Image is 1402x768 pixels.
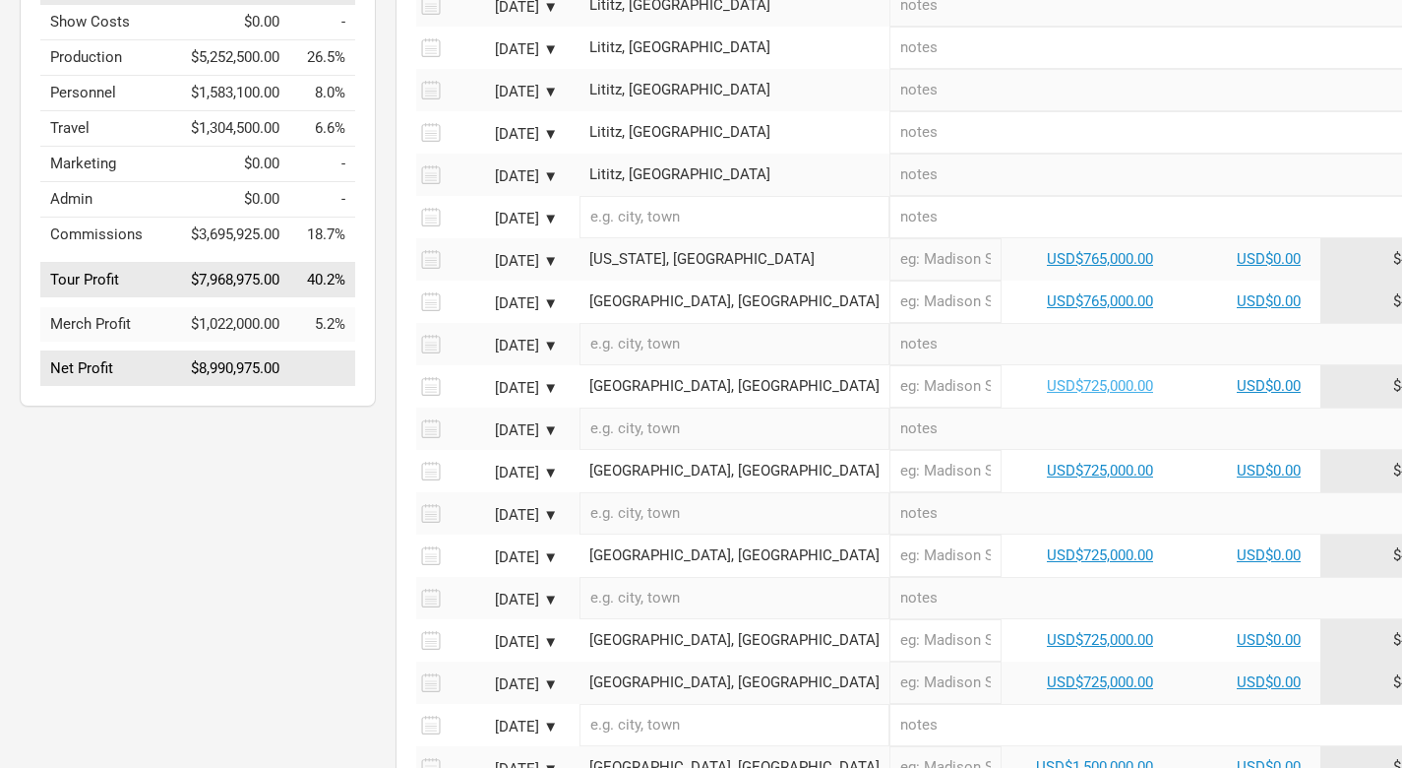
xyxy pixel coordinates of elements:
a: USD$0.00 [1237,292,1301,310]
a: USD$0.00 [1237,673,1301,691]
div: Toronto, Canada [589,675,880,690]
a: USD$725,000.00 [1047,462,1153,480]
td: Production [40,40,173,76]
a: USD$0.00 [1237,377,1301,395]
div: [DATE] ▼ [450,550,558,565]
div: [DATE] ▼ [450,423,558,438]
input: eg: Madison Square Garden [889,662,1002,704]
div: [DATE] ▼ [450,42,558,57]
div: Lititz, United States [589,83,880,97]
div: Washington, United States [589,252,880,267]
div: [DATE] ▼ [450,85,558,99]
a: USD$0.00 [1237,631,1301,649]
input: eg: Madison Square Garden [889,535,1002,577]
input: eg: Madison Square Garden [889,281,1002,323]
a: USD$725,000.00 [1047,673,1153,691]
div: [DATE] ▼ [450,212,558,226]
a: USD$0.00 [1237,250,1301,268]
td: $5,252,500.00 [173,40,289,76]
div: [DATE] ▼ [450,381,558,396]
div: [DATE] ▼ [450,254,558,269]
td: Show Costs [40,5,173,40]
input: eg: Madison Square Garden [889,365,1002,408]
td: Marketing as % of Tour Income [289,147,355,182]
div: Detroit, United States [589,548,880,563]
a: USD$725,000.00 [1047,631,1153,649]
div: Lititz, United States [589,125,880,140]
div: Philadelphia, United States [589,294,880,309]
div: [DATE] ▼ [450,296,558,311]
td: Admin [40,182,173,218]
td: Merch Profit [40,307,173,342]
td: $1,022,000.00 [173,307,289,342]
input: eg: Madison Square Garden [889,450,1002,492]
input: e.g. city, town [579,323,889,365]
td: Net Profit [40,352,173,387]
div: [DATE] ▼ [450,720,558,735]
a: USD$765,000.00 [1047,250,1153,268]
td: $0.00 [173,182,289,218]
div: Columbus, United States [589,464,880,479]
input: eg: Madison Square Garden [889,619,1002,662]
a: USD$725,000.00 [1047,377,1153,395]
td: $1,583,100.00 [173,76,289,111]
div: [DATE] ▼ [450,677,558,692]
td: Personnel [40,76,173,111]
td: $7,968,975.00 [173,262,289,297]
td: $1,304,500.00 [173,111,289,147]
input: eg: Madison Square Garden [889,238,1002,281]
input: e.g. city, town [579,408,889,450]
td: Commissions as % of Tour Income [289,218,355,253]
td: Commissions [40,218,173,253]
td: Travel as % of Tour Income [289,111,355,147]
a: USD$0.00 [1237,546,1301,564]
input: e.g. city, town [579,492,889,535]
div: [DATE] ▼ [450,127,558,142]
td: Merch Profit as % of Tour Income [289,307,355,342]
td: $3,695,925.00 [173,218,289,253]
td: Admin as % of Tour Income [289,182,355,218]
td: Tour Profit [40,262,173,297]
td: Show Costs as % of Tour Income [289,5,355,40]
td: Marketing [40,147,173,182]
a: USD$725,000.00 [1047,546,1153,564]
td: Tour Profit as % of Tour Income [289,262,355,297]
div: [DATE] ▼ [450,593,558,608]
td: Production as % of Tour Income [289,40,355,76]
td: $8,990,975.00 [173,352,289,387]
input: e.g. city, town [579,704,889,746]
td: Personnel as % of Tour Income [289,76,355,111]
td: Net Profit as % of Tour Income [289,352,355,387]
div: [DATE] ▼ [450,466,558,480]
a: USD$765,000.00 [1047,292,1153,310]
div: [DATE] ▼ [450,339,558,353]
a: USD$0.00 [1237,462,1301,480]
div: [DATE] ▼ [450,169,558,184]
td: Travel [40,111,173,147]
div: Lititz, United States [589,40,880,55]
input: e.g. city, town [579,577,889,619]
div: Boston, United States [589,379,880,394]
div: Toronto, Canada [589,633,880,648]
td: $0.00 [173,147,289,182]
div: [DATE] ▼ [450,635,558,650]
div: Lititz, United States [589,167,880,182]
div: [DATE] ▼ [450,508,558,523]
input: e.g. city, town [579,196,889,238]
td: $0.00 [173,5,289,40]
